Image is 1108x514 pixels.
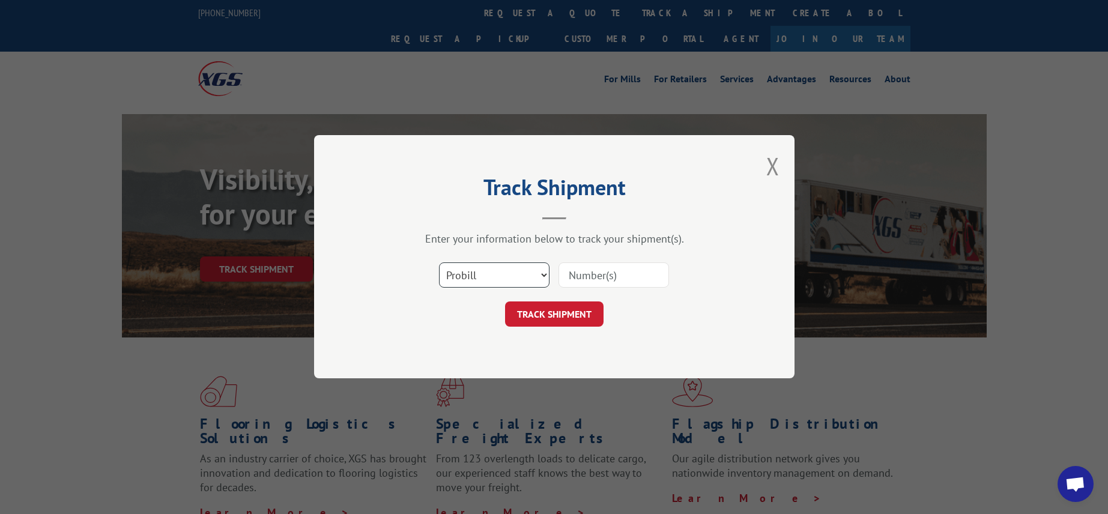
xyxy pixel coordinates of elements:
h2: Track Shipment [374,179,734,202]
button: Close modal [766,150,780,182]
button: TRACK SHIPMENT [505,302,604,327]
input: Number(s) [559,263,669,288]
div: Enter your information below to track your shipment(s). [374,232,734,246]
div: Open chat [1058,466,1094,502]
